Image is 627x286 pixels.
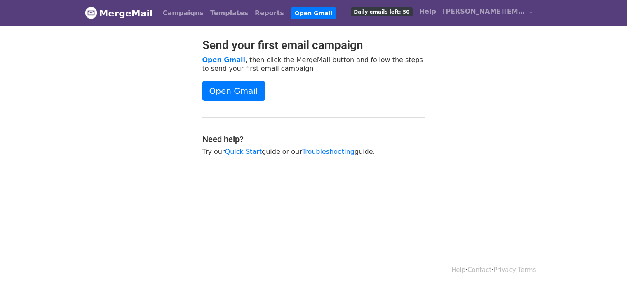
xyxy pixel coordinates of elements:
[85,5,153,22] a: MergeMail
[493,266,516,274] a: Privacy
[443,7,525,16] span: [PERSON_NAME][EMAIL_ADDRESS][DOMAIN_NAME]
[251,5,287,21] a: Reports
[207,5,251,21] a: Templates
[348,3,416,20] a: Daily emails left: 50
[160,5,207,21] a: Campaigns
[439,3,536,23] a: [PERSON_NAME][EMAIL_ADDRESS][DOMAIN_NAME]
[202,38,425,52] h2: Send your first email campaign
[451,266,465,274] a: Help
[518,266,536,274] a: Terms
[351,7,412,16] span: Daily emails left: 50
[202,56,425,73] p: , then click the MergeMail button and follow the steps to send your first email campaign!
[202,56,245,64] a: Open Gmail
[202,81,265,101] a: Open Gmail
[302,148,355,156] a: Troubleshooting
[202,147,425,156] p: Try our guide or our guide.
[225,148,262,156] a: Quick Start
[586,246,627,286] iframe: Chat Widget
[467,266,491,274] a: Contact
[202,134,425,144] h4: Need help?
[416,3,439,20] a: Help
[85,7,97,19] img: MergeMail logo
[291,7,336,19] a: Open Gmail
